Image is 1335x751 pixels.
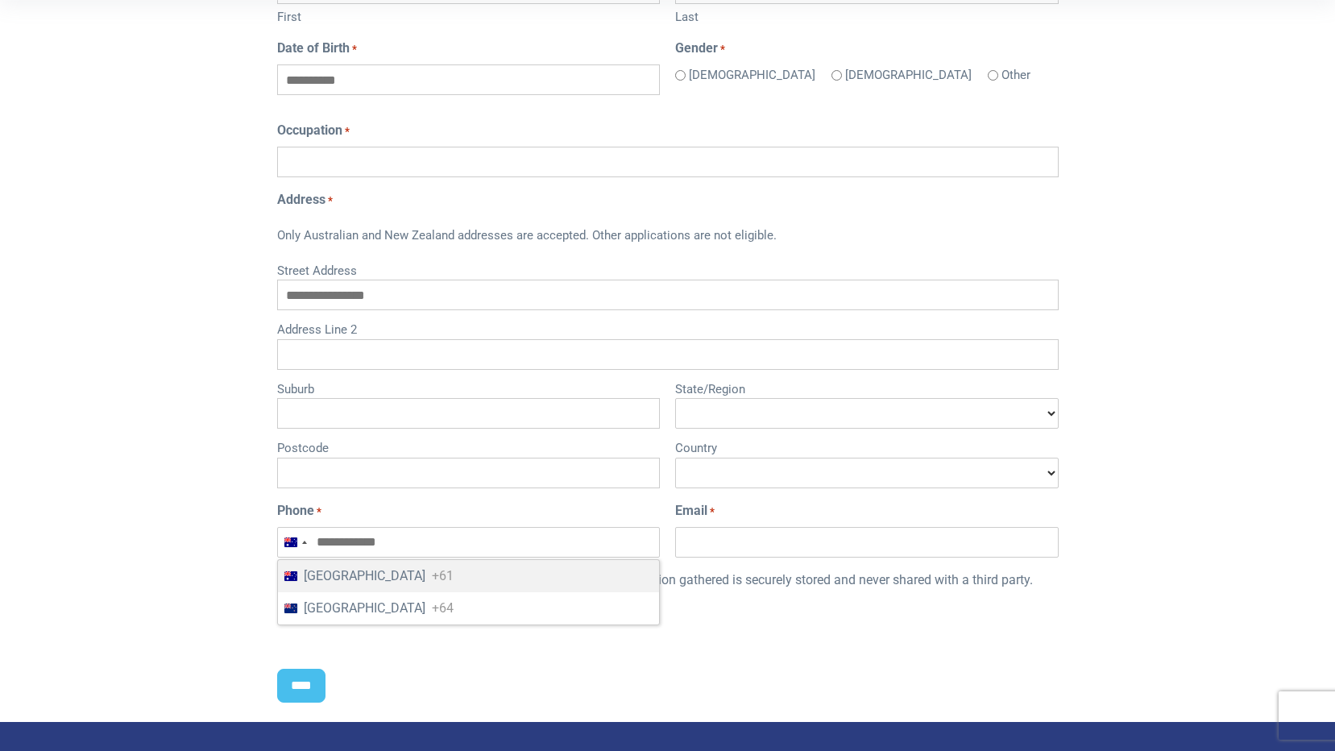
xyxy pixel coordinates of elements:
button: Selected country [278,528,312,557]
label: Date of Birth [277,39,357,58]
label: State/Region [675,376,1058,399]
label: Last [675,4,1058,27]
label: Address Line 2 [277,317,1059,339]
label: Other [1001,66,1030,85]
label: Postcode [277,435,660,458]
label: [DEMOGRAPHIC_DATA] [689,66,815,85]
label: Suburb [277,376,660,399]
ul: List of countries [278,560,659,624]
span: [GEOGRAPHIC_DATA] [304,566,425,586]
legend: Gender [675,39,1058,58]
p: Australian Paramedical College respects your privacy. Any information gathered is securely stored... [277,571,1059,609]
label: Street Address [277,258,1059,280]
label: Country [675,435,1058,458]
div: Only Australian and New Zealand addresses are accepted. Other applications are not eligible. [277,216,1059,258]
label: Occupation [277,121,350,140]
label: Email [675,501,715,521]
span: +61 [432,566,454,586]
label: First [277,4,660,27]
legend: Address [277,190,1059,210]
span: +64 [432,599,454,618]
span: [GEOGRAPHIC_DATA] [304,599,425,618]
label: Phone [277,501,321,521]
label: [DEMOGRAPHIC_DATA] [845,66,972,85]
